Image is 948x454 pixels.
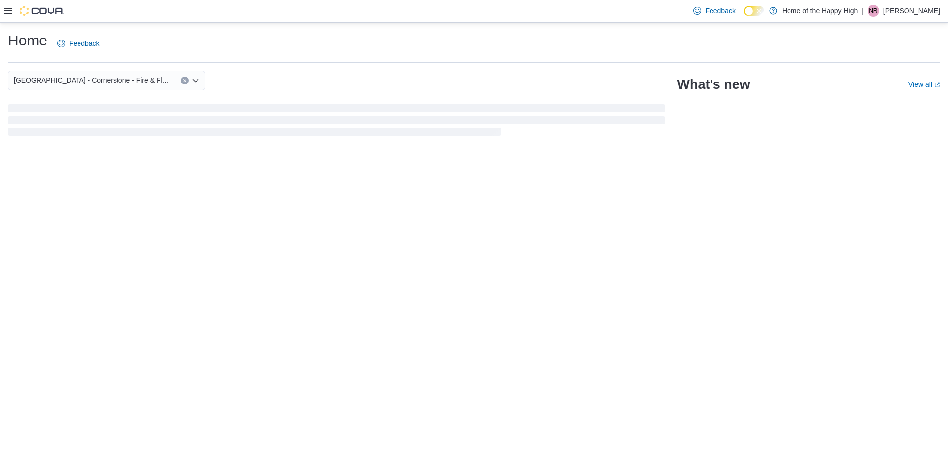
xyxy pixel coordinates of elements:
a: Feedback [53,34,103,53]
div: Nathaniel Reid [868,5,879,17]
svg: External link [934,82,940,88]
span: Feedback [705,6,735,16]
p: [PERSON_NAME] [883,5,940,17]
p: | [862,5,864,17]
h1: Home [8,31,47,50]
span: Feedback [69,39,99,48]
img: Cova [20,6,64,16]
button: Open list of options [192,77,199,84]
span: Loading [8,106,665,138]
a: View allExternal link [908,81,940,88]
p: Home of the Happy High [782,5,858,17]
input: Dark Mode [744,6,764,16]
span: [GEOGRAPHIC_DATA] - Cornerstone - Fire & Flower [14,74,171,86]
a: Feedback [689,1,739,21]
button: Clear input [181,77,189,84]
h2: What's new [677,77,750,92]
span: NR [869,5,877,17]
